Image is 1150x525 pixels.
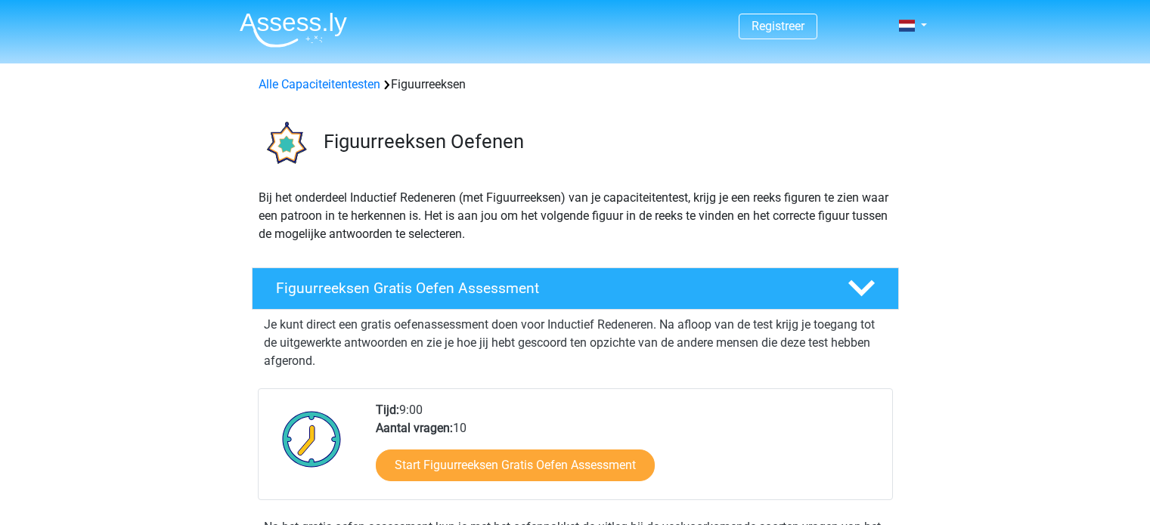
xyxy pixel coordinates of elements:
[253,76,898,94] div: Figuurreeksen
[364,401,891,499] div: 9:00 10
[253,112,317,176] img: figuurreeksen
[376,421,453,435] b: Aantal vragen:
[240,12,347,48] img: Assessly
[264,316,887,370] p: Je kunt direct een gratis oefenassessment doen voor Inductief Redeneren. Na afloop van de test kr...
[324,130,887,153] h3: Figuurreeksen Oefenen
[752,19,804,33] a: Registreer
[376,403,399,417] b: Tijd:
[246,267,905,310] a: Figuurreeksen Gratis Oefen Assessment
[276,279,823,297] h4: Figuurreeksen Gratis Oefen Assessment
[259,77,380,91] a: Alle Capaciteitentesten
[259,189,892,243] p: Bij het onderdeel Inductief Redeneren (met Figuurreeksen) van je capaciteitentest, krijg je een r...
[376,449,655,481] a: Start Figuurreeksen Gratis Oefen Assessment
[274,401,350,477] img: Klok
